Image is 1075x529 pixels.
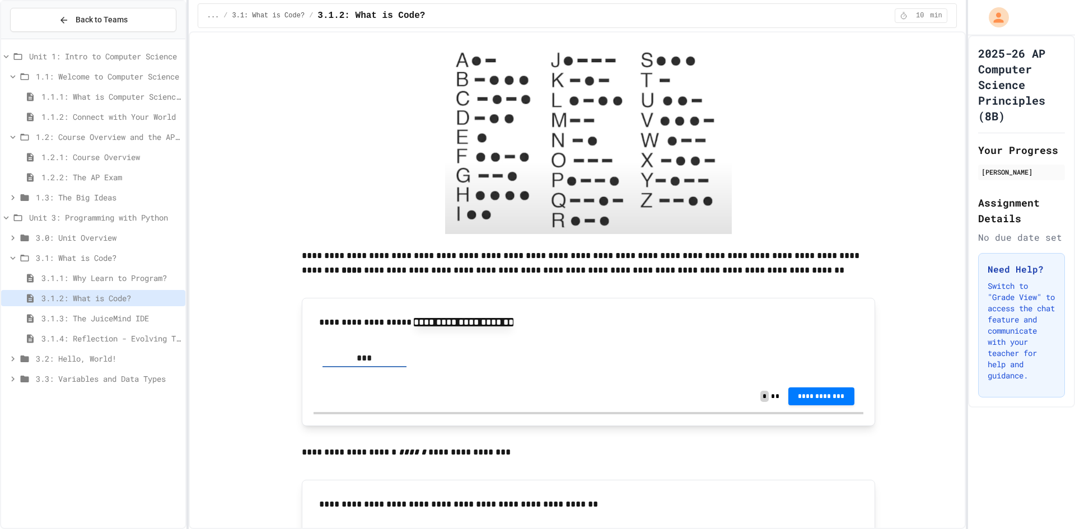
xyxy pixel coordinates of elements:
span: Unit 3: Programming with Python [29,212,181,223]
span: 3.1.2: What is Code? [41,292,181,304]
span: min [930,11,942,20]
span: / [223,11,227,20]
h3: Need Help? [988,263,1055,276]
span: / [309,11,313,20]
span: 3.1: What is Code? [232,11,305,20]
div: No due date set [978,231,1065,244]
span: Unit 1: Intro to Computer Science [29,50,181,62]
span: 1.1.2: Connect with Your World [41,111,181,123]
span: 1.2.1: Course Overview [41,151,181,163]
span: 1.1.1: What is Computer Science? [41,91,181,102]
span: ... [207,11,219,20]
h1: 2025-26 AP Computer Science Principles (8B) [978,45,1065,124]
span: 3.1: What is Code? [36,252,181,264]
h2: Assignment Details [978,195,1065,226]
span: 3.1.1: Why Learn to Program? [41,272,181,284]
h2: Your Progress [978,142,1065,158]
span: 3.2: Hello, World! [36,353,181,364]
span: Back to Teams [76,14,128,26]
p: Switch to "Grade View" to access the chat feature and communicate with your teacher for help and ... [988,280,1055,381]
span: 1.2.2: The AP Exam [41,171,181,183]
div: My Account [977,4,1012,30]
span: 3.0: Unit Overview [36,232,181,244]
span: 3.1.2: What is Code? [317,9,425,22]
div: [PERSON_NAME] [981,167,1062,177]
span: 1.1: Welcome to Computer Science [36,71,181,82]
span: 3.1.4: Reflection - Evolving Technology [41,333,181,344]
span: 3.1.3: The JuiceMind IDE [41,312,181,324]
span: 1.2: Course Overview and the AP Exam [36,131,181,143]
span: 1.3: The Big Ideas [36,191,181,203]
button: Back to Teams [10,8,176,32]
span: 10 [911,11,929,20]
span: 3.3: Variables and Data Types [36,373,181,385]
